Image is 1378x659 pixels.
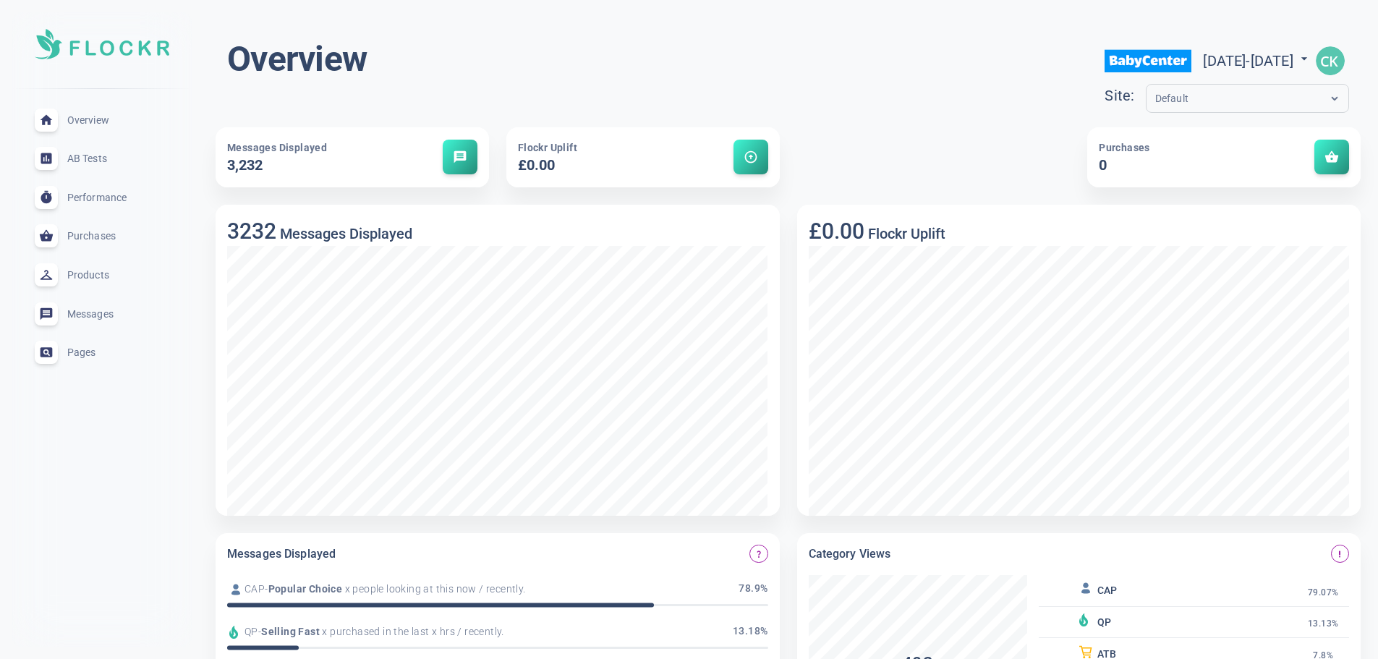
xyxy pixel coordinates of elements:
span: [DATE] - [DATE] [1203,52,1311,69]
span: Selling Fast [261,624,320,639]
div: Site: [1105,84,1145,108]
span: QP - [244,624,261,639]
span: arrow_circle_up [744,150,758,164]
h5: Flockr Uplift [864,225,945,242]
span: 13.18 % [733,624,767,641]
span: x purchased in the last x hrs / recently. [320,624,504,639]
a: Overview [12,101,192,140]
a: AB Tests [12,139,192,178]
span: Popular Choice [268,582,343,597]
span: x people looking at this now / recently. [342,582,525,597]
a: Pages [12,333,192,372]
span: question_mark [754,550,763,558]
a: Products [12,255,192,294]
h5: Messages Displayed [276,225,412,242]
span: priority_high [1335,550,1344,558]
h6: Messages Displayed [227,545,336,564]
h5: 0 [1099,156,1266,176]
a: Performance [12,178,192,217]
img: Soft UI Logo [35,29,169,59]
a: Messages [12,294,192,333]
a: Purchases [12,217,192,256]
img: 72891afe4fe6c9efe9311dda18686fec [1316,46,1345,75]
button: Message views on the category page [1331,545,1349,563]
h3: £0.00 [809,218,864,244]
h5: 3,232 [227,156,394,176]
h1: Overview [227,38,367,81]
span: Purchases [1099,142,1150,153]
h3: 3232 [227,218,276,244]
span: Messages Displayed [227,142,327,153]
span: shopping_basket [1324,150,1339,164]
span: 13.13% [1308,618,1338,629]
span: 79.07% [1308,587,1338,598]
span: CAP - [244,582,268,597]
button: Which Flockr messages are displayed the most [749,545,767,563]
h6: Category Views [809,545,891,564]
span: 78.9 % [739,581,767,598]
span: message [453,150,467,164]
span: Flockr Uplift [518,142,577,153]
img: babycenter [1105,38,1191,84]
h5: £0.00 [518,156,685,176]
